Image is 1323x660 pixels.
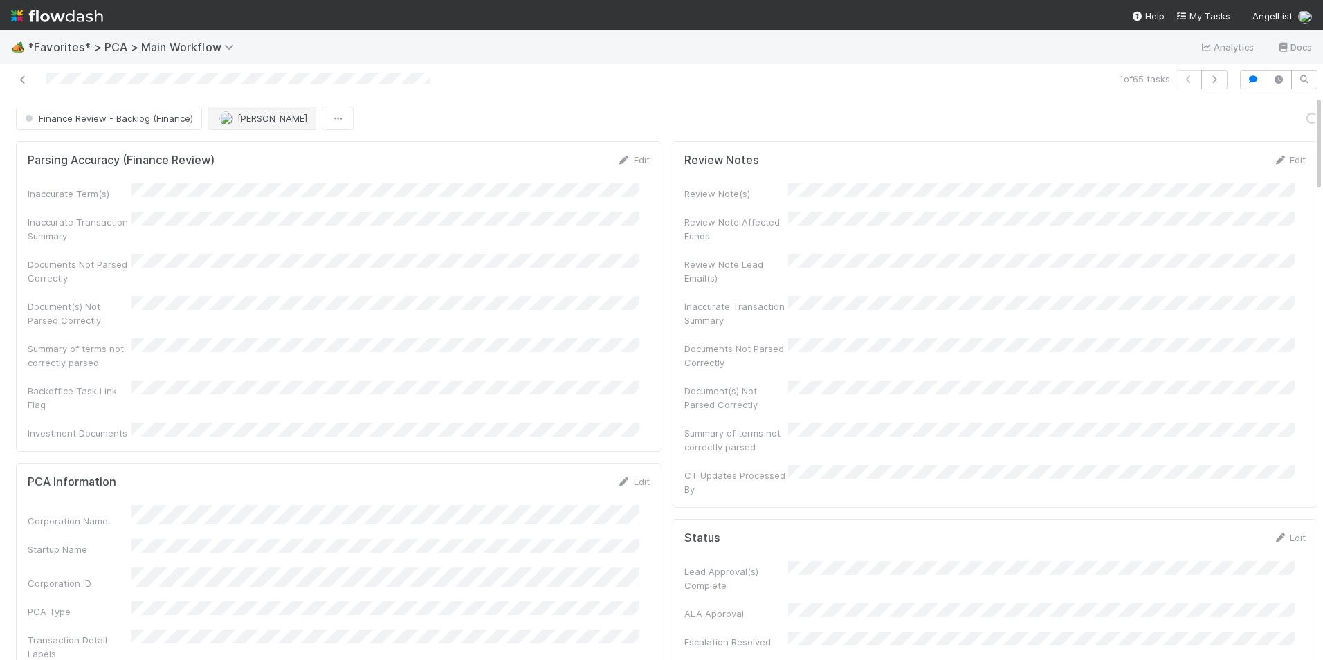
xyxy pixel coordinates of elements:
div: Summary of terms not correctly parsed [28,342,131,369]
div: Investment Documents [28,426,131,440]
button: [PERSON_NAME] [208,107,316,130]
div: Review Note(s) [684,187,788,201]
span: [PERSON_NAME] [237,113,307,124]
h5: Status [684,531,720,545]
div: Inaccurate Term(s) [28,187,131,201]
a: Edit [617,154,650,165]
div: CT Updates Processed By [684,468,788,496]
img: logo-inverted-e16ddd16eac7371096b0.svg [11,4,103,28]
div: Backoffice Task Link Flag [28,384,131,412]
div: Review Note Lead Email(s) [684,257,788,285]
span: AngelList [1252,10,1293,21]
div: Document(s) Not Parsed Correctly [28,300,131,327]
div: PCA Type [28,605,131,618]
div: Document(s) Not Parsed Correctly [684,384,788,412]
div: Lead Approval(s) Complete [684,565,788,592]
div: Corporation ID [28,576,131,590]
a: Edit [1273,154,1306,165]
h5: Parsing Accuracy (Finance Review) [28,154,215,167]
button: Finance Review - Backlog (Finance) [16,107,202,130]
div: Review Note Affected Funds [684,215,788,243]
img: avatar_487f705b-1efa-4920-8de6-14528bcda38c.png [219,111,233,125]
div: Documents Not Parsed Correctly [28,257,131,285]
span: My Tasks [1176,10,1230,21]
div: Escalation Resolved [684,635,788,649]
div: ALA Approval [684,607,788,621]
a: Docs [1277,39,1312,55]
span: 1 of 65 tasks [1120,72,1170,86]
div: Help [1131,9,1165,23]
a: Analytics [1200,39,1254,55]
div: Startup Name [28,542,131,556]
a: Edit [617,476,650,487]
h5: PCA Information [28,475,116,489]
span: 🏕️ [11,41,25,53]
span: *Favorites* > PCA > Main Workflow [28,40,241,54]
div: Corporation Name [28,514,131,528]
div: Inaccurate Transaction Summary [684,300,788,327]
span: Finance Review - Backlog (Finance) [22,113,193,124]
img: avatar_487f705b-1efa-4920-8de6-14528bcda38c.png [1298,10,1312,24]
a: My Tasks [1176,9,1230,23]
div: Inaccurate Transaction Summary [28,215,131,243]
div: Summary of terms not correctly parsed [684,426,788,454]
a: Edit [1273,532,1306,543]
h5: Review Notes [684,154,759,167]
div: Documents Not Parsed Correctly [684,342,788,369]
